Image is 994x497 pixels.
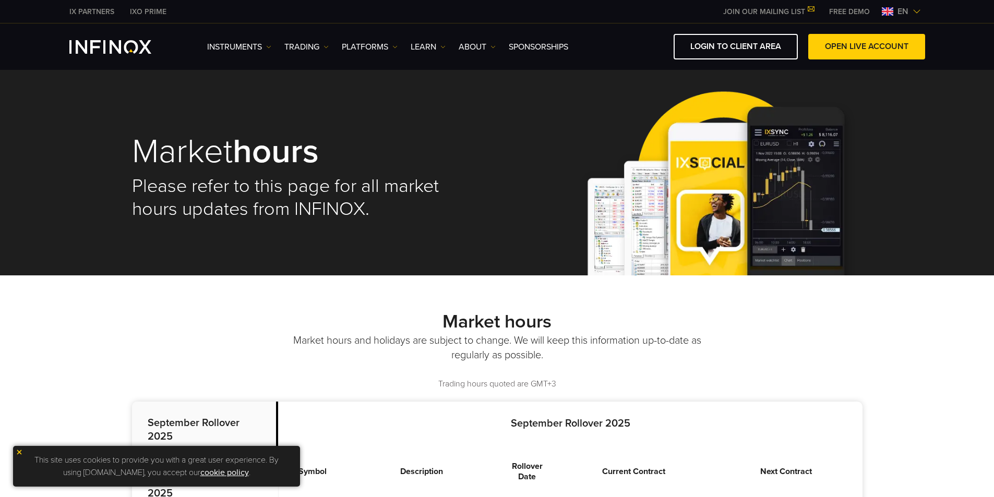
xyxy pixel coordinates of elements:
a: JOIN OUR MAILING LIST [715,7,821,16]
a: ABOUT [459,41,496,53]
a: LOGIN TO CLIENT AREA [674,34,798,59]
p: Trading hours quoted are GMT+3 [132,378,863,390]
a: SPONSORSHIPS [509,41,568,53]
a: Learn [411,41,446,53]
h1: Market [132,134,483,169]
a: INFINOX MENU [821,6,878,17]
a: Instruments [207,41,271,53]
strong: September Rollover 2025 [148,417,239,443]
a: TRADING [284,41,329,53]
a: OPEN LIVE ACCOUNT [808,34,925,59]
a: cookie policy [200,467,249,478]
a: INFINOX [122,6,174,17]
strong: September Rollover 2025 [511,417,630,430]
img: yellow close icon [16,448,23,456]
strong: hours [233,131,319,172]
span: en [893,5,913,18]
h2: Please refer to this page for all market hours updates from INFINOX. [132,175,483,221]
a: INFINOX [62,6,122,17]
a: INFINOX Logo [69,40,176,54]
a: PLATFORMS [342,41,398,53]
p: Market hours and holidays are subject to change. We will keep this information up-to-date as regu... [291,333,703,362]
strong: Market hours [442,310,552,333]
p: This site uses cookies to provide you with a great user experience. By using [DOMAIN_NAME], you a... [18,451,295,481]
